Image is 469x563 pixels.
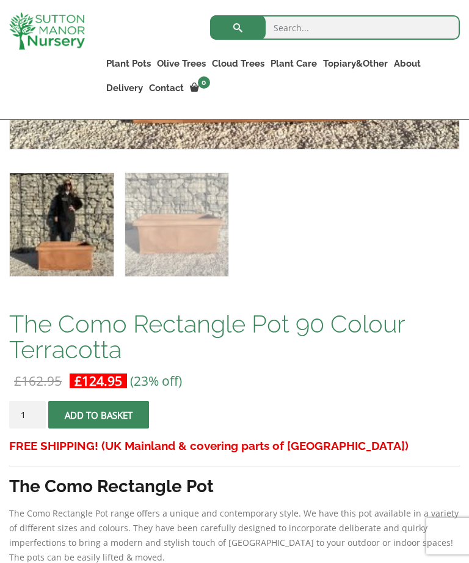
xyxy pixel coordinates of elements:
[209,55,267,72] a: Cloud Trees
[103,55,154,72] a: Plant Pots
[75,372,82,389] span: £
[9,435,460,457] h3: FREE SHIPPING! (UK Mainland & covering parts of [GEOGRAPHIC_DATA])
[320,55,391,72] a: Topiary&Other
[267,55,320,72] a: Plant Care
[125,173,229,277] img: The Como Rectangle Pot 90 Colour Terracotta - Image 2
[391,55,424,72] a: About
[198,76,210,89] span: 0
[9,476,214,496] strong: The Como Rectangle Pot
[187,79,214,97] a: 0
[14,372,62,389] bdi: 162.95
[14,372,21,389] span: £
[154,55,209,72] a: Olive Trees
[9,311,460,362] h1: The Como Rectangle Pot 90 Colour Terracotta
[9,12,85,50] img: logo
[210,15,460,40] input: Search...
[48,401,149,429] button: Add to basket
[103,79,146,97] a: Delivery
[130,372,182,389] span: (23% off)
[146,79,187,97] a: Contact
[9,401,46,429] input: Product quantity
[10,173,114,277] img: The Como Rectangle Pot 90 Colour Terracotta
[75,372,122,389] bdi: 124.95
